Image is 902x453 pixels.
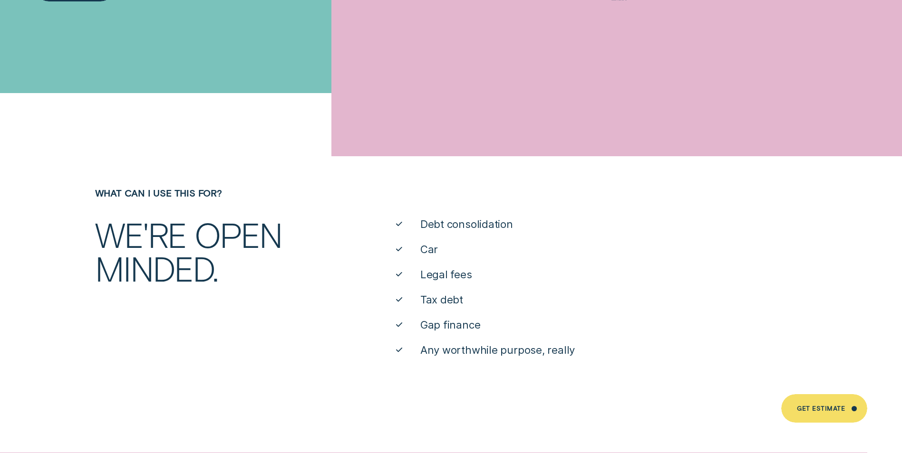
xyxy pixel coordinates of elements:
[420,293,463,307] span: Tax debt
[90,188,331,198] div: What can I use this for?
[420,268,472,282] span: Legal fees
[420,343,575,358] span: Any worthwhile purpose, really
[90,217,331,285] div: We're open minded.
[420,217,513,232] span: Debt consolidation
[781,394,867,423] a: Get Estimate
[420,243,438,257] span: Car
[420,318,481,332] span: Gap finance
